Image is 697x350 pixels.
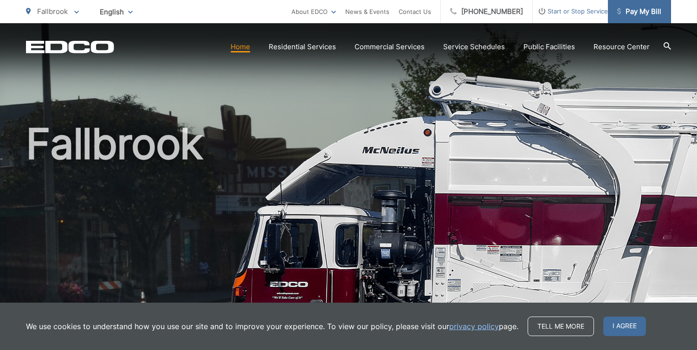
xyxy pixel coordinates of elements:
a: News & Events [345,6,389,17]
span: I agree [603,317,646,336]
a: Tell me more [528,317,594,336]
a: Public Facilities [523,41,575,52]
span: English [93,4,140,20]
a: About EDCO [291,6,336,17]
a: Resource Center [594,41,650,52]
a: Residential Services [269,41,336,52]
a: Contact Us [399,6,431,17]
p: We use cookies to understand how you use our site and to improve your experience. To view our pol... [26,321,518,332]
a: Commercial Services [355,41,425,52]
a: EDCD logo. Return to the homepage. [26,40,114,53]
span: Pay My Bill [617,6,661,17]
a: Service Schedules [443,41,505,52]
span: Fallbrook [37,7,68,16]
a: Home [231,41,250,52]
a: privacy policy [449,321,499,332]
